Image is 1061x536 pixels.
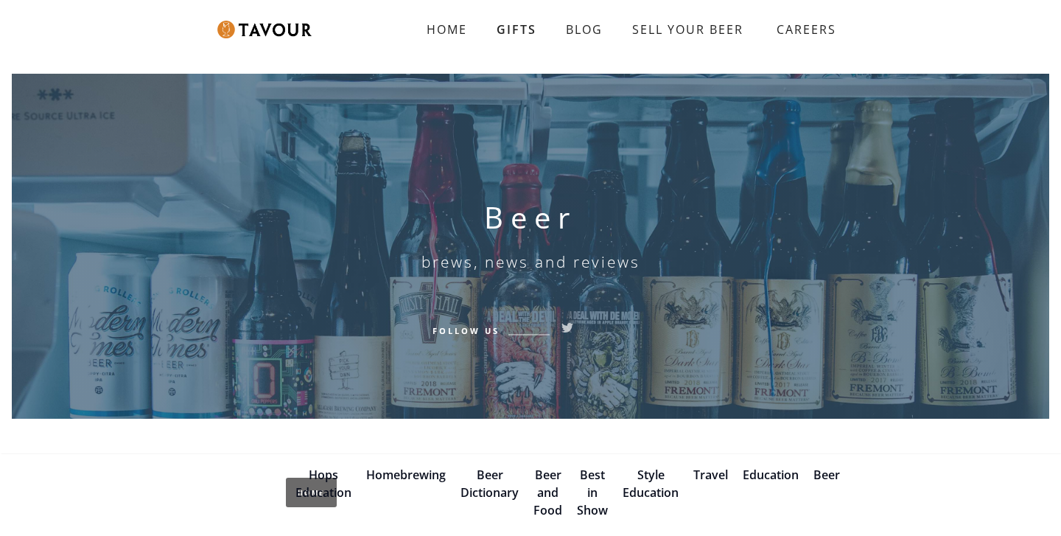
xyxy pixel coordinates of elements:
a: BLOG [551,15,617,44]
a: Hops Education [295,467,351,501]
a: Home [286,478,337,507]
h1: Beer [484,200,577,235]
a: Beer and Food [533,467,562,518]
a: Homebrewing [366,467,446,483]
a: HOME [412,15,482,44]
strong: CAREERS [777,15,836,44]
a: GIFTS [482,15,551,44]
a: Beer [813,467,840,483]
a: Style Education [623,467,679,501]
a: Travel [693,467,728,483]
a: Beer Dictionary [461,467,519,501]
a: Best in Show [577,467,608,518]
h6: brews, news and reviews [421,253,640,271]
strong: HOME [427,21,467,38]
h6: Follow Us [433,324,500,337]
a: Education [743,467,799,483]
a: SELL YOUR BEER [617,15,758,44]
a: CAREERS [758,9,847,50]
